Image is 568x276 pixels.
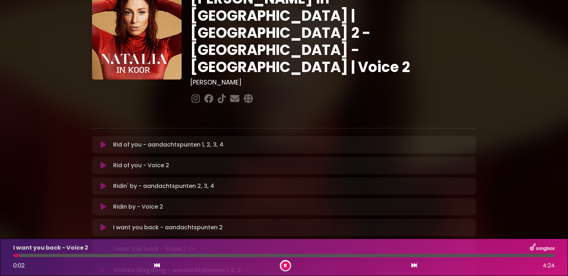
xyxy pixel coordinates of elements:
span: 4:24 [543,261,555,270]
p: Rid of you - Voice 2 [113,161,169,170]
p: Ridin by - Voice 2 [113,203,163,211]
p: Rid of you - aandachtspunten 1, 2, 3, 4 [113,140,223,149]
p: I want you back - Voice 2 [13,244,88,252]
img: songbox-logo-white.png [530,243,555,252]
h3: [PERSON_NAME] [190,78,476,86]
p: I want you back - aandachtspunten 2 [113,223,223,232]
p: Ridin' by - aandachtspunten 2, 3, 4 [113,182,214,190]
span: 0:02 [13,261,25,270]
